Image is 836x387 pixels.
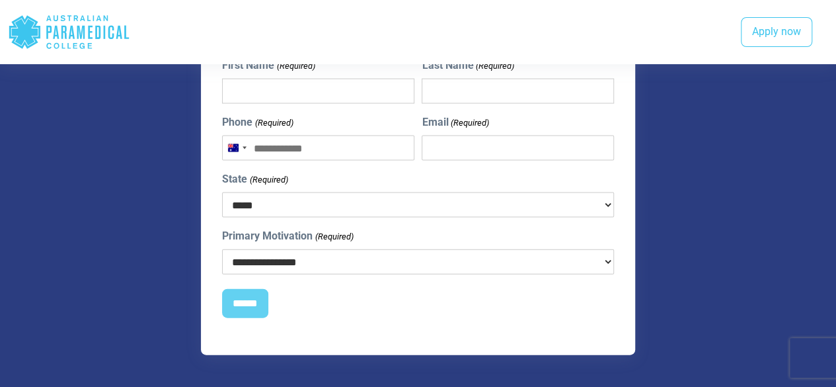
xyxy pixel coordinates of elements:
label: Last Name [422,58,513,73]
span: (Required) [248,173,288,187]
label: Primary Motivation [222,228,353,244]
span: (Required) [475,60,514,73]
span: (Required) [276,60,315,73]
span: (Required) [314,230,354,243]
label: Phone [222,114,293,130]
span: (Required) [449,116,489,130]
label: State [222,171,287,187]
label: First Name [222,58,315,73]
a: Apply now [741,17,812,48]
span: (Required) [254,116,293,130]
div: Australian Paramedical College [8,11,130,54]
button: Selected country [223,136,250,160]
label: Email [422,114,488,130]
